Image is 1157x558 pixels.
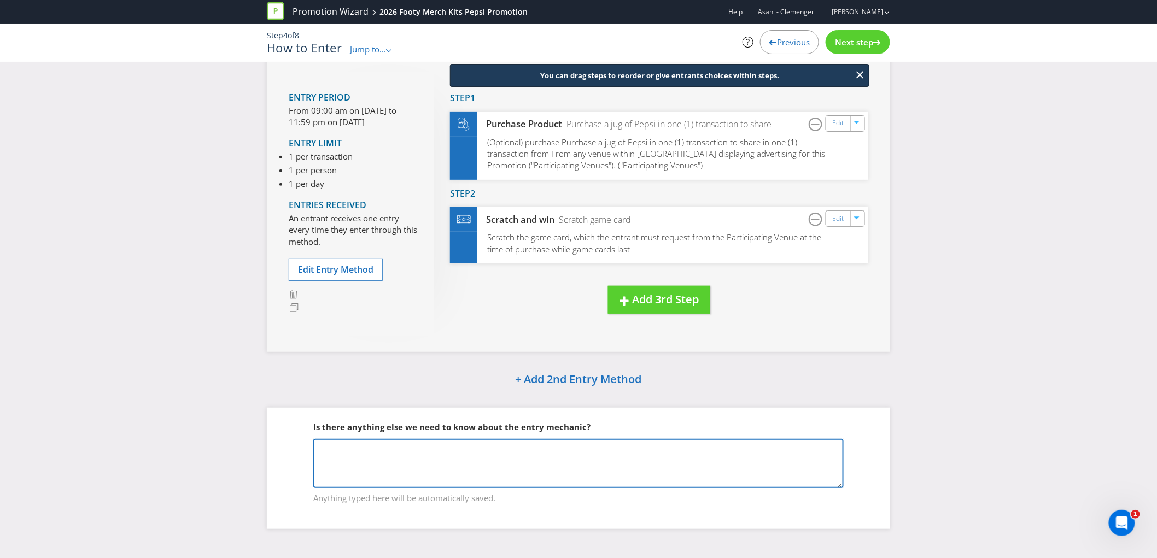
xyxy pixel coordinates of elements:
[487,137,825,171] span: (Optional) purchase Purchase a jug of Pepsi in one (1) transaction to share in one (1) transactio...
[608,286,710,314] button: Add 3rd Step
[289,259,383,281] button: Edit Entry Method
[832,213,844,225] a: Edit
[835,37,873,48] span: Next step
[563,118,772,131] div: Purchase a jug of Pepsi in one (1) transaction to share
[289,105,417,128] p: From 09:00 am on [DATE] to 11:59 pm on [DATE]
[1109,510,1135,536] iframe: Intercom live chat
[289,91,350,103] span: Entry Period
[477,118,563,131] div: Purchase Product
[832,117,844,130] a: Edit
[516,372,642,386] span: + Add 2nd Entry Method
[477,214,555,226] div: Scratch and win
[283,30,288,40] span: 4
[821,7,883,16] a: [PERSON_NAME]
[379,7,528,17] div: 2026 Footy Merch Kits Pepsi Promotion
[350,44,386,55] span: Jump to...
[313,489,844,504] span: Anything typed here will be automatically saved.
[289,213,417,248] p: An entrant receives one entry every time they enter through this method.
[289,151,353,162] li: 1 per transaction
[728,7,743,16] a: Help
[298,263,373,275] span: Edit Entry Method
[289,165,353,176] li: 1 per person
[1131,510,1140,519] span: 1
[295,30,299,40] span: 8
[289,178,353,190] li: 1 per day
[288,30,295,40] span: of
[777,37,810,48] span: Previous
[289,201,417,210] h4: Entries Received
[488,368,670,392] button: + Add 2nd Entry Method
[450,92,470,104] span: Step
[540,71,779,80] span: You can drag steps to reorder or give entrants choices within steps.
[267,41,342,54] h1: How to Enter
[632,292,699,307] span: Add 3rd Step
[487,232,821,254] span: Scratch the game card, which the entrant must request from the Participating Venue at the time of...
[267,30,283,40] span: Step
[289,137,342,149] span: Entry Limit
[313,421,591,432] span: Is there anything else we need to know about the entry mechanic?
[293,5,369,18] a: Promotion Wizard
[758,7,814,16] span: Asahi - Clemenger
[555,214,632,226] div: Scratch game card
[450,187,470,199] span: Step
[470,187,475,199] span: 2
[470,92,475,104] span: 1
